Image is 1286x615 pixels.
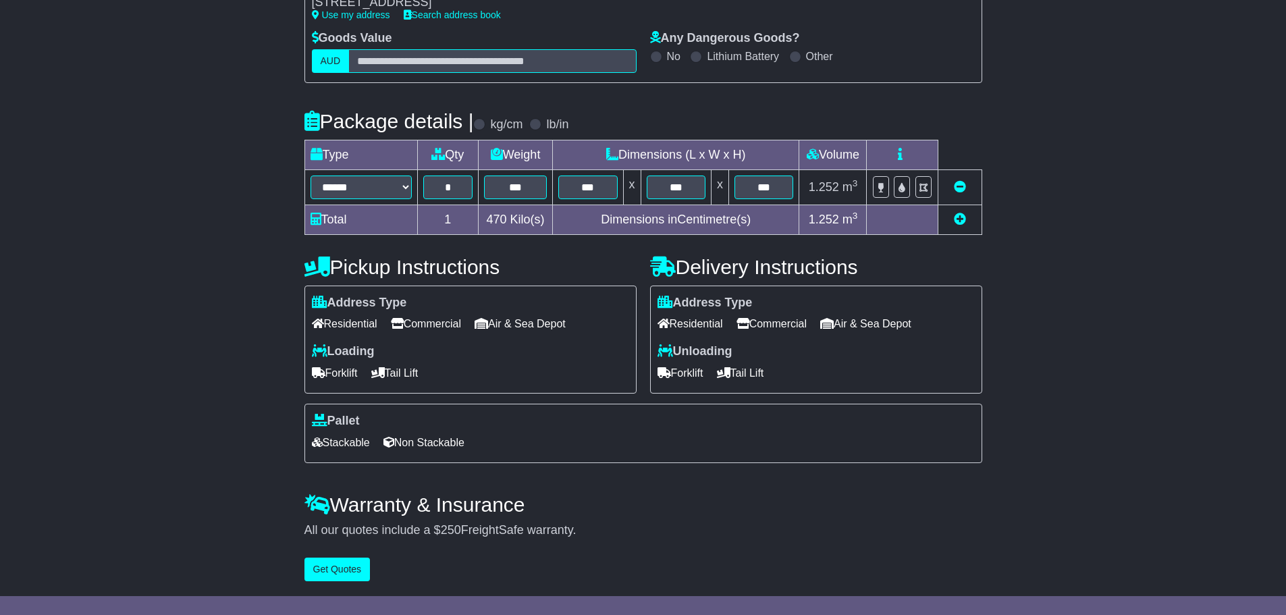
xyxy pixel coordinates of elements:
label: Any Dangerous Goods? [650,31,800,46]
label: No [667,50,680,63]
label: Address Type [312,296,407,311]
label: Lithium Battery [707,50,779,63]
span: m [842,180,858,194]
label: Loading [312,344,375,359]
span: 250 [441,523,461,537]
span: 470 [487,213,507,226]
label: AUD [312,49,350,73]
td: 1 [417,205,479,234]
button: Get Quotes [304,558,371,581]
label: Pallet [312,414,360,429]
span: Stackable [312,432,370,453]
td: Weight [479,140,553,169]
span: Tail Lift [371,363,419,383]
a: Remove this item [954,180,966,194]
sup: 3 [853,211,858,221]
span: 1.252 [809,180,839,194]
span: Air & Sea Depot [475,313,566,334]
label: Unloading [658,344,732,359]
td: Total [304,205,417,234]
label: lb/in [546,117,568,132]
a: Use my address [312,9,390,20]
span: Residential [658,313,723,334]
h4: Pickup Instructions [304,256,637,278]
label: kg/cm [490,117,523,132]
span: Air & Sea Depot [820,313,911,334]
span: Residential [312,313,377,334]
span: m [842,213,858,226]
td: Type [304,140,417,169]
sup: 3 [853,178,858,188]
span: Tail Lift [717,363,764,383]
label: Address Type [658,296,753,311]
span: Forklift [312,363,358,383]
td: x [711,169,728,205]
td: x [623,169,641,205]
td: Dimensions (L x W x H) [553,140,799,169]
td: Qty [417,140,479,169]
span: Forklift [658,363,703,383]
a: Search address book [404,9,501,20]
h4: Package details | [304,110,474,132]
label: Goods Value [312,31,392,46]
label: Other [806,50,833,63]
td: Volume [799,140,867,169]
td: Kilo(s) [479,205,553,234]
span: Non Stackable [383,432,464,453]
h4: Warranty & Insurance [304,493,982,516]
span: Commercial [391,313,461,334]
a: Add new item [954,213,966,226]
span: 1.252 [809,213,839,226]
div: All our quotes include a $ FreightSafe warranty. [304,523,982,538]
h4: Delivery Instructions [650,256,982,278]
span: Commercial [736,313,807,334]
td: Dimensions in Centimetre(s) [553,205,799,234]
